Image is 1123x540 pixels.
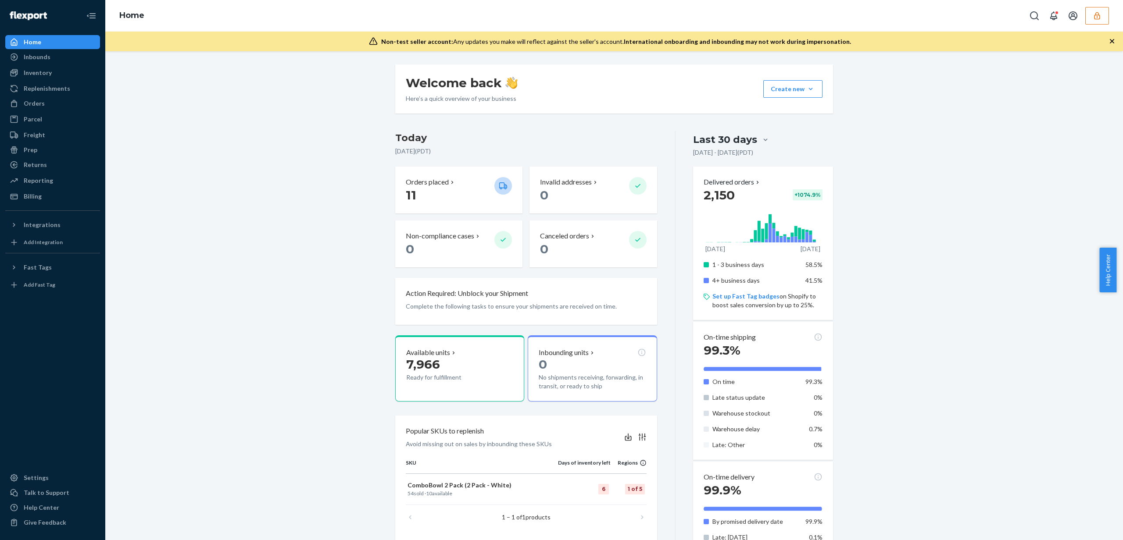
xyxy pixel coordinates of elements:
button: Canceled orders 0 [529,220,657,267]
p: Avoid missing out on sales by inbounding these SKUs [406,440,552,448]
div: Replenishments [24,84,70,93]
p: On time [712,377,799,386]
p: Non-compliance cases [406,231,474,241]
span: 0% [814,409,823,417]
div: Fast Tags [24,263,52,272]
p: [DATE] - [DATE] ( PDT ) [693,148,753,157]
span: 0 [540,242,548,256]
button: Integrations [5,218,100,232]
div: Inbounds [24,53,50,61]
p: [DATE] ( PDT ) [395,147,657,156]
span: 99.9% [704,483,741,497]
a: Orders [5,96,100,110]
a: Replenishments [5,82,100,96]
div: 6 [598,484,609,494]
div: + 1074.9 % [793,189,823,200]
a: Add Fast Tag [5,278,100,292]
a: Set up Fast Tag badges [712,292,780,300]
div: Integrations [24,220,61,229]
a: Freight [5,128,100,142]
button: Invalid addresses 0 [529,167,657,213]
span: International onboarding and inbounding may not work during impersonation. [624,38,851,45]
p: Popular SKUs to replenish [406,426,484,436]
button: Give Feedback [5,515,100,529]
button: Available units7,966Ready for fulfillment [395,335,524,402]
span: 54 [408,490,414,497]
div: Settings [24,473,49,482]
div: Give Feedback [24,518,66,527]
p: Warehouse stockout [712,409,799,418]
a: Prep [5,143,100,157]
button: Talk to Support [5,486,100,500]
img: hand-wave emoji [505,77,518,89]
button: Orders placed 11 [395,167,522,213]
p: Canceled orders [540,231,589,241]
p: Ready for fulfillment [406,373,487,382]
p: [DATE] [801,245,820,253]
img: Flexport logo [10,11,47,20]
span: 2,150 [704,188,735,202]
div: Billing [24,192,42,201]
div: Add Integration [24,238,63,246]
a: Parcel [5,112,100,126]
ol: breadcrumbs [112,3,151,28]
p: No shipments receiving, forwarding, in transit, or ready to ship [539,373,646,391]
div: Returns [24,160,47,169]
p: 1 – 1 of products [502,513,551,522]
div: Inventory [24,68,52,77]
span: 58.5% [805,261,823,268]
button: Create new [763,80,823,98]
th: Days of inventory left [558,459,611,474]
span: 99.9% [805,518,823,525]
span: 10 [426,490,432,497]
p: Complete the following tasks to ensure your shipments are received on time. [406,302,647,311]
p: 1 - 3 business days [712,260,799,269]
span: 0% [814,394,823,401]
span: 99.3% [704,343,740,358]
div: Any updates you make will reflect against the seller's account. [381,37,851,46]
p: Inbounding units [539,348,589,358]
p: ComboBowl 2 Pack (2 Pack - White) [408,481,556,490]
a: Inventory [5,66,100,80]
span: 7,966 [406,357,440,372]
button: Help Center [1099,248,1116,292]
a: Returns [5,158,100,172]
button: Delivered orders [704,177,761,187]
span: 0 [406,242,414,256]
span: 99.3% [805,378,823,385]
div: Talk to Support [24,488,69,497]
span: 0.7% [809,425,823,433]
span: 11 [406,188,416,202]
p: Action Required: Unblock your Shipment [406,288,528,298]
div: Help Center [24,503,59,512]
p: Here’s a quick overview of your business [406,94,518,103]
a: Inbounds [5,50,100,64]
button: Inbounding units0No shipments receiving, forwarding, in transit, or ready to ship [528,335,657,402]
a: Home [119,11,144,20]
p: on Shopify to boost sales conversion by up to 25%. [712,292,823,309]
div: Parcel [24,115,42,124]
span: 0% [814,441,823,448]
p: Late: Other [712,441,799,449]
h1: Welcome back [406,75,518,91]
div: Orders [24,99,45,108]
a: Settings [5,471,100,485]
p: [DATE] [705,245,725,253]
a: Add Integration [5,235,100,249]
p: Orders placed [406,177,449,187]
p: By promised delivery date [712,517,799,526]
span: 0 [539,357,547,372]
div: Reporting [24,176,53,185]
div: Add Fast Tag [24,281,55,288]
th: SKU [406,459,558,474]
div: Prep [24,146,37,154]
span: Non-test seller account: [381,38,453,45]
button: Open Search Box [1026,7,1043,25]
p: On-time delivery [704,472,755,482]
span: 0 [540,188,548,202]
p: Warehouse delay [712,425,799,433]
p: On-time shipping [704,332,756,342]
button: Open account menu [1064,7,1082,25]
